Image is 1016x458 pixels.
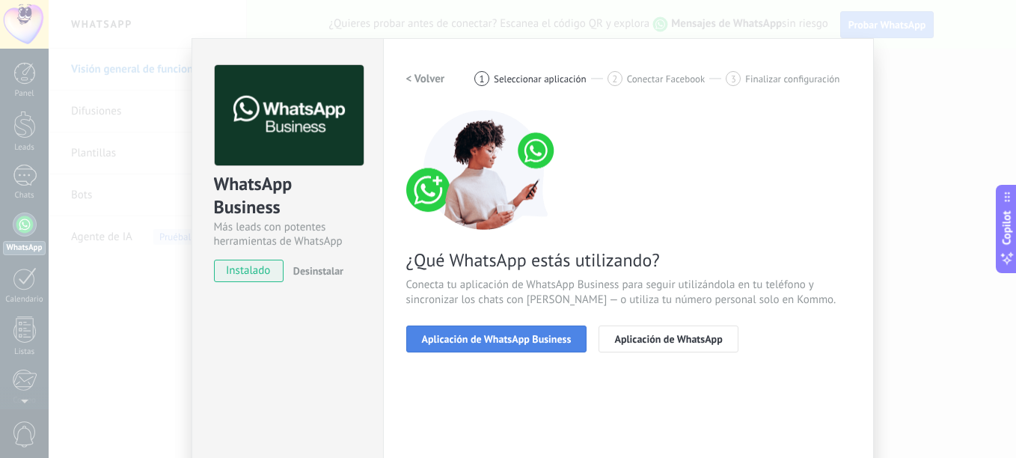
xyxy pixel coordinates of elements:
span: Aplicación de WhatsApp Business [422,334,572,344]
span: Finalizar configuración [745,73,839,85]
h2: < Volver [406,72,445,86]
span: Copilot [1000,211,1015,245]
img: logo_main.png [215,65,364,166]
img: connect number [406,110,563,230]
span: Desinstalar [293,264,343,278]
span: 3 [731,73,736,85]
button: Aplicación de WhatsApp Business [406,326,587,352]
span: Seleccionar aplicación [494,73,587,85]
span: 2 [612,73,617,85]
span: Aplicación de WhatsApp [614,334,722,344]
button: Desinstalar [287,260,343,282]
span: 1 [480,73,485,85]
button: < Volver [406,65,445,92]
button: Aplicación de WhatsApp [599,326,738,352]
span: Conecta tu aplicación de WhatsApp Business para seguir utilizándola en tu teléfono y sincronizar ... [406,278,851,308]
span: ¿Qué WhatsApp estás utilizando? [406,248,851,272]
div: Más leads con potentes herramientas de WhatsApp [214,220,361,248]
span: instalado [215,260,283,282]
span: Conectar Facebook [627,73,706,85]
div: WhatsApp Business [214,172,361,220]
